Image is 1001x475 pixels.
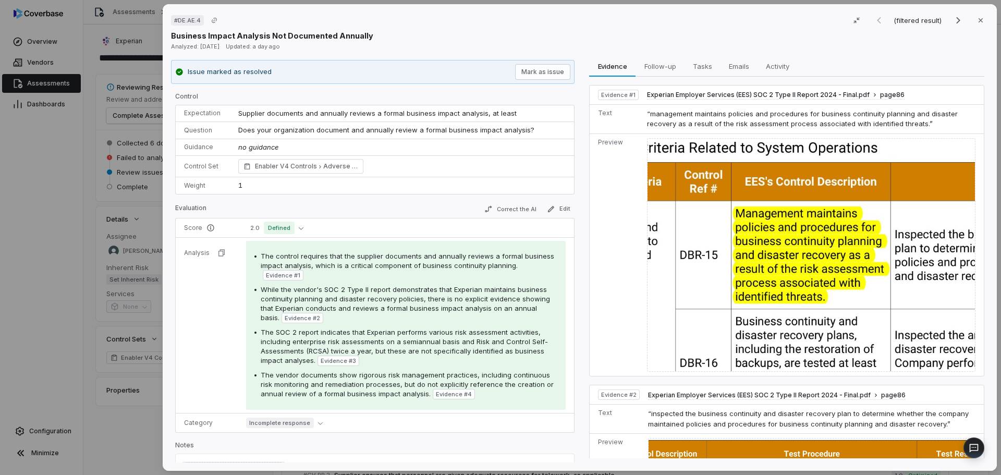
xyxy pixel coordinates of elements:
[184,109,226,117] p: Expectation
[881,391,906,399] span: page 86
[184,162,226,170] p: Control Set
[590,133,643,376] td: Preview
[648,391,906,400] button: Experian Employer Services (EES) SOC 2 Type II Report 2024 - Final.pdfpage86
[174,16,201,25] span: # DE.AE.4
[261,371,554,398] span: The vendor documents show rigorous risk management practices, including continuous risk monitorin...
[184,419,234,427] p: Category
[285,314,320,322] span: Evidence # 2
[175,92,575,105] p: Control
[261,328,548,364] span: The SOC 2 report indicates that Experian performs various risk assessment activities, including e...
[321,357,356,365] span: Evidence # 3
[175,204,206,216] p: Evaluation
[590,405,644,434] td: Text
[226,43,280,50] span: Updated: a day ago
[246,418,314,428] span: Incomplete response
[480,203,541,215] button: Correct the AI
[594,59,631,73] span: Evidence
[948,14,969,27] button: Next result
[171,30,373,41] p: Business Impact Analysis Not Documented Annually
[894,15,944,26] p: (filtered result)
[648,409,969,428] span: “inspected the business continuity and disaster recovery plan to determine whether the company ma...
[238,126,534,134] span: Does your organization document and annually review a formal business impact analysis?
[266,271,300,279] span: Evidence # 1
[184,126,226,135] p: Question
[261,252,554,270] span: The control requires that the supplier documents and annually reviews a formal business impact an...
[880,91,905,99] span: page 86
[261,285,550,322] span: While the vendor's SOC 2 Type II report demonstrates that Experian maintains business continuity ...
[689,59,716,73] span: Tasks
[238,181,242,189] span: 1
[640,59,680,73] span: Follow-up
[175,441,575,454] p: Notes
[647,109,958,128] span: “management maintains policies and procedures for business continuity planning and disaster recov...
[171,43,219,50] span: Analyzed: [DATE]
[184,249,210,257] p: Analysis
[184,181,226,190] p: Weight
[725,59,753,73] span: Emails
[601,91,636,99] span: Evidence # 1
[188,67,272,77] p: Issue marked as resolved
[255,161,358,172] span: Enabler V4 Controls Adverse Event Analysis
[647,91,905,100] button: Experian Employer Services (EES) SOC 2 Type II Report 2024 - Final.pdfpage86
[184,143,226,151] p: Guidance
[648,391,871,399] span: Experian Employer Services (EES) SOC 2 Type II Report 2024 - Final.pdf
[238,143,278,151] span: no guidance
[601,391,637,399] span: Evidence # 2
[205,11,224,30] button: Copy link
[238,109,517,117] span: Supplier documents and annually reviews a formal business impact analysis, at least
[762,59,794,73] span: Activity
[647,91,870,99] span: Experian Employer Services (EES) SOC 2 Type II Report 2024 - Final.pdf
[590,104,643,133] td: Text
[436,390,472,398] span: Evidence # 4
[264,222,295,234] span: Defined
[515,64,570,80] button: Mark as issue
[184,224,234,232] p: Score
[543,203,575,215] button: Edit
[647,138,975,372] img: 471ad97beb1d4111b533d44238763e00_original.jpg_w1200.jpg
[246,222,308,234] button: 2.0Defined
